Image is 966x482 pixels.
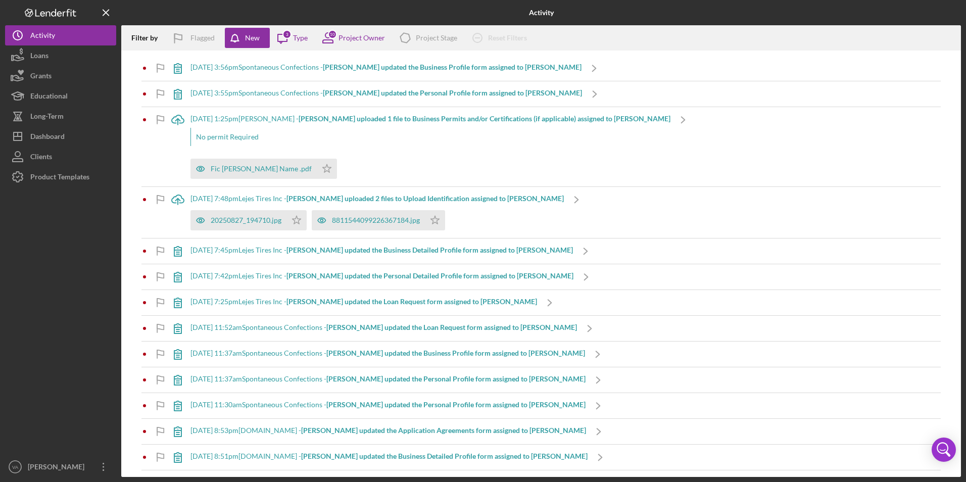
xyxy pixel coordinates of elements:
div: Type [293,34,308,42]
div: [DATE] 8:53pm [DOMAIN_NAME] - [190,426,586,435]
div: [DATE] 1:25pm [PERSON_NAME] - [190,115,670,123]
div: [DATE] 11:52am Spontaneous Confections - [190,323,577,331]
a: [DATE] 11:37amSpontaneous Confections -[PERSON_NAME] updated the Personal Profile form assigned t... [165,367,611,393]
div: Grants [30,66,52,88]
div: No permit Required [190,128,670,146]
div: 8811544099226367184.jpg [332,216,420,224]
div: Open Intercom Messenger [932,438,956,462]
b: [PERSON_NAME] updated the Personal Profile form assigned to [PERSON_NAME] [326,374,586,383]
button: Product Templates [5,167,116,187]
button: Activity [5,25,116,45]
div: [DATE] 11:30am Spontaneous Confections - [190,401,586,409]
a: [DATE] 3:56pmSpontaneous Confections -[PERSON_NAME] updated the Business Profile form assigned to... [165,56,607,81]
a: [DATE] 11:30amSpontaneous Confections -[PERSON_NAME] updated the Personal Profile form assigned t... [165,393,611,418]
b: [PERSON_NAME] updated the Personal Profile form assigned to [PERSON_NAME] [326,400,586,409]
div: 20250827_194710.jpg [211,216,281,224]
div: Filter by [131,34,165,42]
div: [DATE] 7:42pm Lejes Tires Inc - [190,272,573,280]
div: Educational [30,86,68,109]
a: [DATE] 7:42pmLejes Tires Inc -[PERSON_NAME] updated the Personal Detailed Profile form assigned t... [165,264,599,290]
div: [DATE] 3:56pm Spontaneous Confections - [190,63,582,71]
div: [DATE] 11:37am Spontaneous Confections - [190,349,585,357]
button: Grants [5,66,116,86]
b: [PERSON_NAME] updated the Personal Detailed Profile form assigned to [PERSON_NAME] [286,271,573,280]
div: Project Owner [339,34,385,42]
div: [DATE] 7:25pm Lejes Tires Inc - [190,298,537,306]
b: [PERSON_NAME] updated the Personal Profile form assigned to [PERSON_NAME] [323,88,582,97]
div: New [245,28,260,48]
div: [DATE] 7:48pm Lejes Tires Inc - [190,195,564,203]
a: [DATE] 8:53pm[DOMAIN_NAME] -[PERSON_NAME] updated the Application Agreements form assigned to [PE... [165,419,611,444]
button: 20250827_194710.jpg [190,210,307,230]
a: [DATE] 11:52amSpontaneous Confections -[PERSON_NAME] updated the Loan Request form assigned to [P... [165,316,602,341]
div: Long-Term [30,106,64,129]
a: [DATE] 7:45pmLejes Tires Inc -[PERSON_NAME] updated the Business Detailed Profile form assigned t... [165,238,598,264]
div: Fic [PERSON_NAME] Name .pdf [211,165,312,173]
div: Reset Filters [488,28,527,48]
text: VA [12,464,19,470]
button: Clients [5,147,116,167]
a: [DATE] 7:25pmLejes Tires Inc -[PERSON_NAME] updated the Loan Request form assigned to [PERSON_NAME] [165,290,562,315]
b: [PERSON_NAME] uploaded 1 file to Business Permits and/or Certifications (if applicable) assigned ... [299,114,670,123]
button: 8811544099226367184.jpg [312,210,445,230]
a: [DATE] 7:48pmLejes Tires Inc -[PERSON_NAME] uploaded 2 files to Upload Identification assigned to... [165,187,589,238]
button: Loans [5,45,116,66]
b: [PERSON_NAME] updated the Business Profile form assigned to [PERSON_NAME] [323,63,582,71]
b: [PERSON_NAME] updated the Application Agreements form assigned to [PERSON_NAME] [301,426,586,435]
div: Flagged [190,28,215,48]
div: Loans [30,45,49,68]
div: Clients [30,147,52,169]
div: 10 [328,30,337,39]
b: [PERSON_NAME] updated the Loan Request form assigned to [PERSON_NAME] [286,297,537,306]
b: Activity [529,9,554,17]
a: [DATE] 1:25pm[PERSON_NAME] -[PERSON_NAME] uploaded 1 file to Business Permits and/or Certificatio... [165,107,696,186]
button: Fic [PERSON_NAME] Name .pdf [190,159,337,179]
a: [DATE] 11:37amSpontaneous Confections -[PERSON_NAME] updated the Business Profile form assigned t... [165,342,610,367]
div: [DATE] 11:37am Spontaneous Confections - [190,375,586,383]
div: [DATE] 7:45pm Lejes Tires Inc - [190,246,573,254]
b: [PERSON_NAME] uploaded 2 files to Upload Identification assigned to [PERSON_NAME] [286,194,564,203]
button: Dashboard [5,126,116,147]
button: Reset Filters [465,28,537,48]
div: Product Templates [30,167,89,189]
a: [DATE] 8:51pm[DOMAIN_NAME] -[PERSON_NAME] updated the Business Detailed Profile form assigned to ... [165,445,613,470]
b: [PERSON_NAME] updated the Loan Request form assigned to [PERSON_NAME] [326,323,577,331]
a: [DATE] 3:55pmSpontaneous Confections -[PERSON_NAME] updated the Personal Profile form assigned to... [165,81,607,107]
b: [PERSON_NAME] updated the Business Detailed Profile form assigned to [PERSON_NAME] [286,246,573,254]
button: Educational [5,86,116,106]
div: 3 [282,30,292,39]
button: New [225,28,270,48]
button: Flagged [165,28,225,48]
div: Activity [30,25,55,48]
div: [DATE] 8:51pm [DOMAIN_NAME] - [190,452,588,460]
b: [PERSON_NAME] updated the Business Profile form assigned to [PERSON_NAME] [326,349,585,357]
div: Dashboard [30,126,65,149]
div: [PERSON_NAME] [25,457,91,479]
button: Long-Term [5,106,116,126]
button: VA[PERSON_NAME] [5,457,116,477]
div: Project Stage [416,34,457,42]
b: [PERSON_NAME] updated the Business Detailed Profile form assigned to [PERSON_NAME] [301,452,588,460]
div: [DATE] 3:55pm Spontaneous Confections - [190,89,582,97]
